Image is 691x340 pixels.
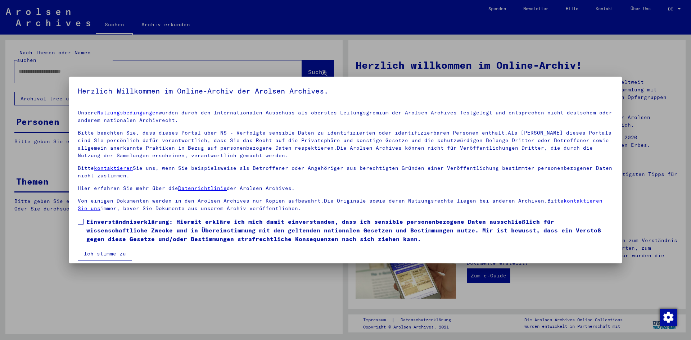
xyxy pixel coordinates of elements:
[78,198,602,212] a: kontaktieren Sie uns
[78,247,132,260] button: Ich stimme zu
[86,217,613,243] span: Einverständniserklärung: Hiermit erkläre ich mich damit einverstanden, dass ich sensible personen...
[78,129,613,159] p: Bitte beachten Sie, dass dieses Portal über NS - Verfolgte sensible Daten zu identifizierten oder...
[78,185,613,192] p: Hier erfahren Sie mehr über die der Arolsen Archives.
[78,197,613,212] p: Von einigen Dokumenten werden in den Arolsen Archives nur Kopien aufbewahrt.Die Originale sowie d...
[78,85,613,97] h5: Herzlich Willkommen im Online-Archiv der Arolsen Archives.
[78,109,613,124] p: Unsere wurden durch den Internationalen Ausschuss als oberstes Leitungsgremium der Arolsen Archiv...
[659,308,677,326] div: Zustimmung ändern
[660,309,677,326] img: Zustimmung ändern
[78,164,613,180] p: Bitte Sie uns, wenn Sie beispielsweise als Betroffener oder Angehöriger aus berechtigten Gründen ...
[97,109,159,116] a: Nutzungsbedingungen
[178,185,227,191] a: Datenrichtlinie
[94,165,133,171] a: kontaktieren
